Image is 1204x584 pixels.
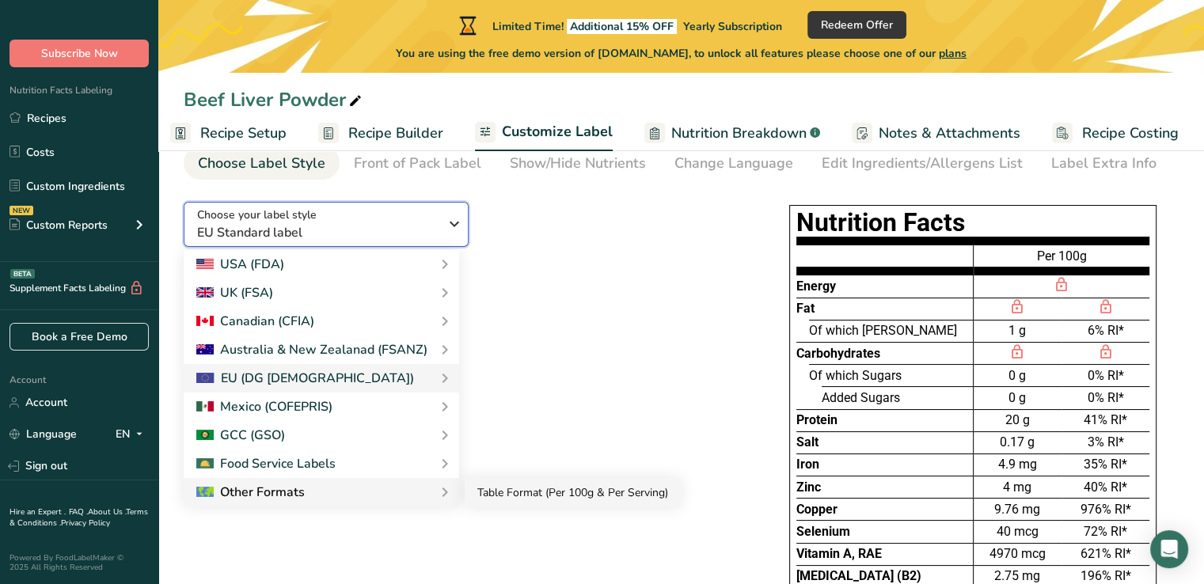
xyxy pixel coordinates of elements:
[796,502,837,517] span: Copper
[796,480,821,495] span: Zinc
[796,524,850,539] span: Selenium
[196,312,314,331] div: Canadian (CFIA)
[196,426,285,445] div: GCC (GSO)
[809,368,902,383] span: Of which Sugars
[9,506,66,518] a: Hire an Expert .
[196,397,332,416] div: Mexico (COFEPRIS)
[796,346,880,361] span: Carbohydrates
[9,420,77,448] a: Language
[88,506,126,518] a: About Us .
[1087,368,1123,383] span: 0% RI*
[197,207,317,223] span: Choose your label style
[1084,480,1127,495] span: 40% RI*
[184,202,469,247] button: Choose your label style EU Standard label
[1080,568,1130,583] span: 196% RI*
[1150,530,1188,568] div: Open Intercom Messenger
[10,269,35,279] div: BETA
[1082,123,1179,144] span: Recipe Costing
[69,506,88,518] a: FAQ .
[1080,502,1130,517] span: 976% RI*
[674,153,793,174] div: Change Language
[974,476,1062,498] div: 4 mg
[1087,434,1123,449] span: 3% RI*
[9,506,148,529] a: Terms & Conditions .
[796,568,921,583] span: [MEDICAL_DATA] (B2)
[974,320,1062,342] div: 1 g
[9,206,33,215] div: NEW
[510,153,646,174] div: Show/Hide Nutrients
[974,520,1062,542] div: 40 mcg
[567,19,677,34] span: Additional 15% OFF
[196,369,414,388] div: EU (DG [DEMOGRAPHIC_DATA])
[348,123,443,144] span: Recipe Builder
[1087,390,1123,405] span: 0% RI*
[974,245,1149,275] div: Per 100g
[396,45,967,62] span: You are using the free demo version of [DOMAIN_NAME], to unlock all features please choose one of...
[821,17,893,33] span: Redeem Offer
[1087,323,1123,338] span: 6% RI*
[879,123,1020,144] span: Notes & Attachments
[170,116,287,151] a: Recipe Setup
[644,116,820,151] a: Nutrition Breakdown
[9,553,149,572] div: Powered By FoodLabelMaker © 2025 All Rights Reserved
[198,153,325,174] div: Choose Label Style
[1080,546,1130,561] span: 621% RI*
[796,412,837,427] span: Protein
[318,116,443,151] a: Recipe Builder
[196,430,214,441] img: 2Q==
[184,85,365,114] div: Beef Liver Powder
[796,279,836,294] span: Energy
[671,123,807,144] span: Nutrition Breakdown
[354,153,481,174] div: Front of Pack Label
[196,483,305,502] div: Other Formats
[683,19,782,34] span: Yearly Subscription
[939,46,967,61] span: plans
[200,123,287,144] span: Recipe Setup
[974,364,1062,386] div: 0 g
[974,386,1062,408] div: 0 g
[852,116,1020,151] a: Notes & Attachments
[796,212,1149,233] h1: Nutrition Facts
[465,478,681,507] a: Table Format (Per 100g & Per Serving)
[807,11,906,39] button: Redeem Offer
[1084,524,1127,539] span: 72% RI*
[196,255,284,274] div: USA (FDA)
[974,409,1062,431] div: 20 g
[796,301,815,316] span: Fat
[796,457,819,472] span: Iron
[1084,412,1127,427] span: 41% RI*
[61,518,110,529] a: Privacy Policy
[9,323,149,351] a: Book a Free Demo
[196,283,273,302] div: UK (FSA)
[197,223,439,242] span: EU Standard label
[974,543,1062,565] div: 4970 mcg
[502,121,613,142] span: Customize Label
[974,453,1062,476] div: 4.9 mg
[475,114,613,152] a: Customize Label
[974,431,1062,453] div: 0.17 g
[796,434,818,449] span: Salt
[41,45,118,62] span: Subscribe Now
[9,217,108,233] div: Custom Reports
[196,454,336,473] div: Food Service Labels
[1051,153,1157,174] div: Label Extra Info
[1084,457,1127,472] span: 35% RI*
[456,16,782,35] div: Limited Time!
[9,40,149,67] button: Subscribe Now
[1052,116,1179,151] a: Recipe Costing
[974,498,1062,520] div: 9.76 mg
[796,546,882,561] span: Vitamin A, RAE
[196,340,427,359] div: Australia & New Zealanad (FSANZ)
[809,323,957,338] span: Of which [PERSON_NAME]
[822,153,1023,174] div: Edit Ingredients/Allergens List
[822,390,900,405] span: Added Sugars
[116,425,149,444] div: EN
